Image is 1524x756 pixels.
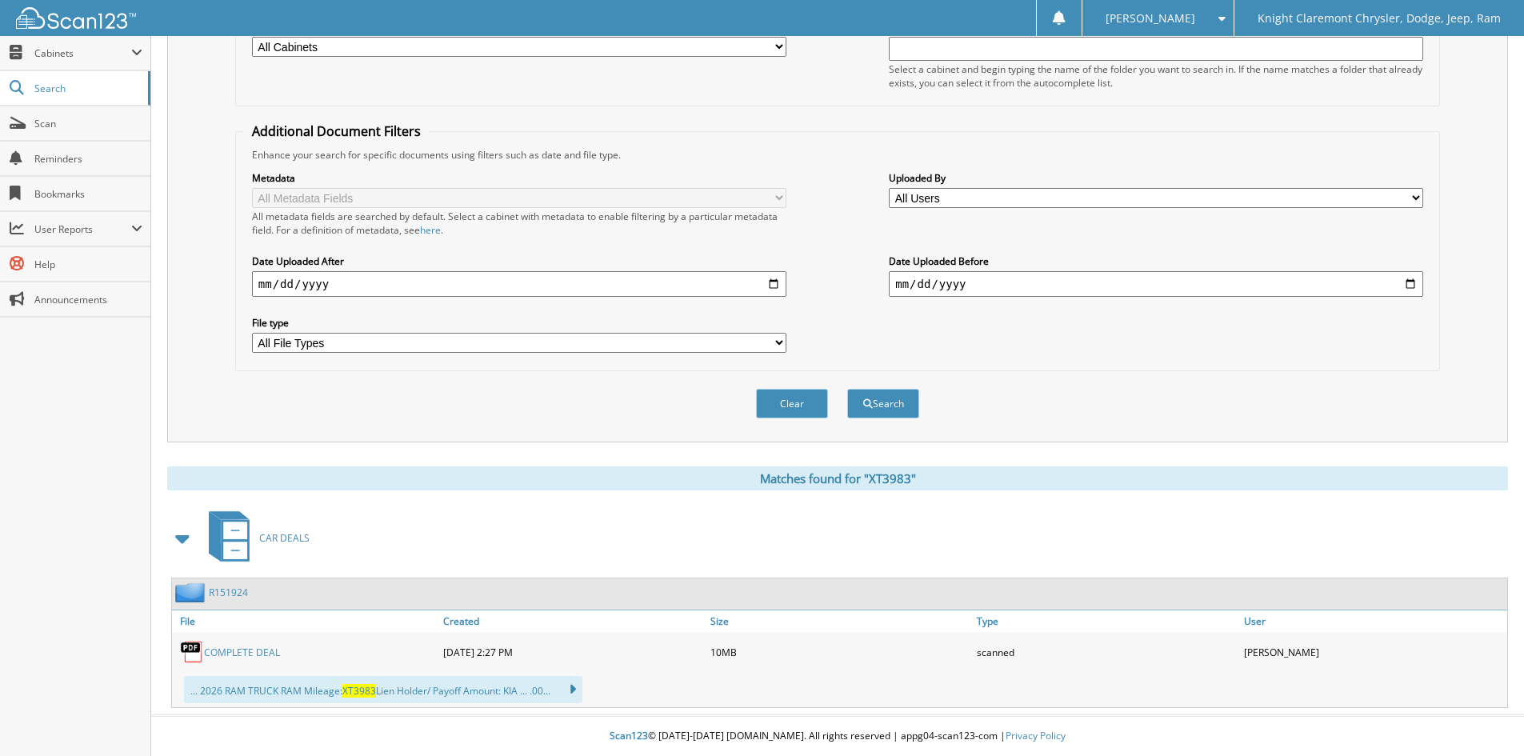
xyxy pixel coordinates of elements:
span: CAR DEALS [259,531,310,545]
div: [DATE] 2:27 PM [439,636,706,668]
img: PDF.png [180,640,204,664]
span: Scan123 [610,729,648,742]
label: Uploaded By [889,171,1423,185]
button: Search [847,389,919,418]
div: ... 2026 RAM TRUCK RAM Mileage: Lien Holder/ Payoff Amount: KIA ... .00... [184,676,582,703]
a: Type [973,610,1240,632]
div: [PERSON_NAME] [1240,636,1507,668]
a: Created [439,610,706,632]
a: User [1240,610,1507,632]
a: COMPLETE DEAL [204,646,280,659]
input: end [889,271,1423,297]
div: All metadata fields are searched by default. Select a cabinet with metadata to enable filtering b... [252,210,786,237]
input: start [252,271,786,297]
a: Privacy Policy [1006,729,1066,742]
span: Scan [34,117,142,130]
a: CAR DEALS [199,506,310,570]
div: 10MB [706,636,974,668]
a: Size [706,610,974,632]
a: R151924 [209,586,248,599]
span: Search [34,82,140,95]
label: Metadata [252,171,786,185]
span: Cabinets [34,46,131,60]
label: File type [252,316,786,330]
button: Clear [756,389,828,418]
label: Date Uploaded After [252,254,786,268]
a: here [420,223,441,237]
div: © [DATE]-[DATE] [DOMAIN_NAME]. All rights reserved | appg04-scan123-com | [151,717,1524,756]
span: Bookmarks [34,187,142,201]
legend: Additional Document Filters [244,122,429,140]
div: scanned [973,636,1240,668]
span: Reminders [34,152,142,166]
img: scan123-logo-white.svg [16,7,136,29]
span: XT3983 [342,684,376,698]
div: Enhance your search for specific documents using filters such as date and file type. [244,148,1431,162]
div: Matches found for "XT3983" [167,466,1508,490]
iframe: Chat Widget [1444,679,1524,756]
span: [PERSON_NAME] [1106,14,1195,23]
div: Select a cabinet and begin typing the name of the folder you want to search in. If the name match... [889,62,1423,90]
span: Help [34,258,142,271]
span: User Reports [34,222,131,236]
label: Date Uploaded Before [889,254,1423,268]
span: Knight Claremont Chrysler, Dodge, Jeep, Ram [1258,14,1501,23]
a: File [172,610,439,632]
img: folder2.png [175,582,209,602]
span: Announcements [34,293,142,306]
